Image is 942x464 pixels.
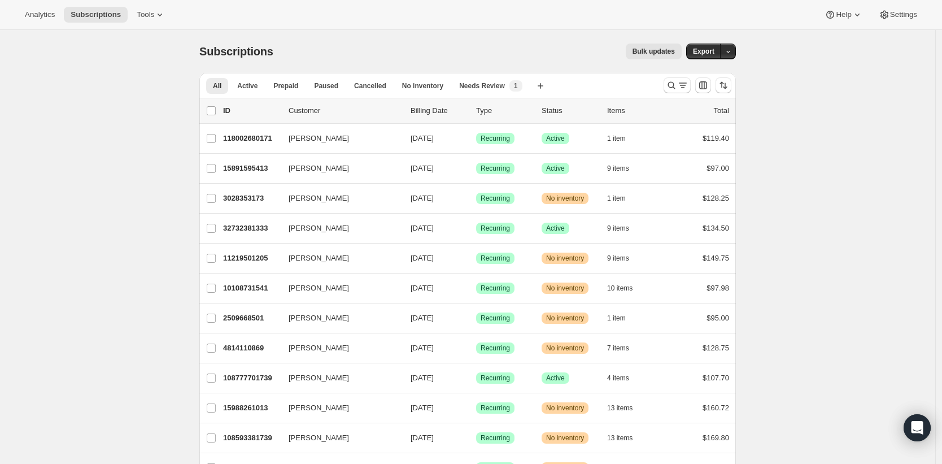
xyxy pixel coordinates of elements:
div: Items [607,105,664,116]
span: [PERSON_NAME] [289,223,349,234]
span: $97.98 [706,284,729,292]
span: [PERSON_NAME] [289,163,349,174]
span: 1 item [607,134,626,143]
div: 15891595413[PERSON_NAME][DATE]SuccessRecurringSuccessActive9 items$97.00 [223,161,729,176]
button: Search and filter results [664,77,691,93]
button: 1 item [607,190,638,206]
div: 108593381739[PERSON_NAME][DATE]SuccessRecurringWarningNo inventory13 items$169.80 [223,430,729,446]
span: Needs Review [459,81,505,90]
button: Create new view [531,78,549,94]
button: Subscriptions [64,7,128,23]
span: $160.72 [703,404,729,412]
span: Recurring [481,284,510,293]
span: Settings [890,10,917,19]
span: No inventory [546,404,584,413]
span: No inventory [546,284,584,293]
span: No inventory [546,344,584,353]
button: Export [686,44,721,59]
span: Recurring [481,344,510,353]
button: [PERSON_NAME] [282,399,395,417]
span: [DATE] [411,314,434,322]
button: [PERSON_NAME] [282,129,395,148]
span: Tools [137,10,154,19]
span: Subscriptions [71,10,121,19]
span: 13 items [607,404,633,413]
span: $149.75 [703,254,729,262]
span: Recurring [481,134,510,143]
p: 2509668501 [223,313,280,324]
span: Paused [314,81,338,90]
button: [PERSON_NAME] [282,249,395,267]
button: Settings [872,7,924,23]
span: 10 items [607,284,633,293]
button: 4 items [607,370,642,386]
p: Customer [289,105,402,116]
button: 1 item [607,310,638,326]
div: 15988261013[PERSON_NAME][DATE]SuccessRecurringWarningNo inventory13 items$160.72 [223,400,729,416]
button: [PERSON_NAME] [282,339,395,357]
div: Open Intercom Messenger [904,414,931,441]
p: Billing Date [411,105,467,116]
div: 108777701739[PERSON_NAME][DATE]SuccessRecurringSuccessActive4 items$107.70 [223,370,729,386]
p: 15988261013 [223,402,280,414]
span: Prepaid [273,81,298,90]
div: 118002680171[PERSON_NAME][DATE]SuccessRecurringSuccessActive1 item$119.40 [223,131,729,146]
span: 4 items [607,374,629,383]
span: [PERSON_NAME] [289,193,349,204]
button: Sort the results [716,77,731,93]
span: [DATE] [411,134,434,142]
span: 9 items [607,224,629,233]
button: [PERSON_NAME] [282,159,395,177]
button: 10 items [607,280,645,296]
span: Recurring [481,433,510,443]
button: [PERSON_NAME] [282,219,395,237]
button: Bulk updates [626,44,682,59]
button: 13 items [607,430,645,446]
button: [PERSON_NAME] [282,369,395,387]
button: 7 items [607,340,642,356]
div: IDCustomerBilling DateTypeStatusItemsTotal [223,105,729,116]
button: Analytics [18,7,62,23]
p: 11219501205 [223,253,280,264]
span: $119.40 [703,134,729,142]
span: $95.00 [706,314,729,322]
span: Recurring [481,314,510,323]
span: Recurring [481,164,510,173]
span: Cancelled [354,81,386,90]
span: [PERSON_NAME] [289,283,349,294]
p: 3028353173 [223,193,280,204]
span: [PERSON_NAME] [289,133,349,144]
span: 9 items [607,254,629,263]
span: $169.80 [703,433,729,442]
div: 3028353173[PERSON_NAME][DATE]SuccessRecurringWarningNo inventory1 item$128.25 [223,190,729,206]
span: $128.25 [703,194,729,202]
span: 1 [514,81,518,90]
div: 2509668501[PERSON_NAME][DATE]SuccessRecurringWarningNo inventory1 item$95.00 [223,310,729,326]
span: $107.70 [703,374,729,382]
button: Help [818,7,869,23]
p: Status [542,105,598,116]
p: ID [223,105,280,116]
span: No inventory [402,81,443,90]
button: [PERSON_NAME] [282,309,395,327]
p: 118002680171 [223,133,280,144]
span: 7 items [607,344,629,353]
span: Active [546,374,565,383]
span: Recurring [481,194,510,203]
p: 4814110869 [223,342,280,354]
button: 13 items [607,400,645,416]
span: Bulk updates [633,47,675,56]
span: Subscriptions [199,45,273,58]
span: [PERSON_NAME] [289,432,349,444]
span: [DATE] [411,224,434,232]
span: [DATE] [411,284,434,292]
p: 32732381333 [223,223,280,234]
button: 9 items [607,161,642,176]
div: 4814110869[PERSON_NAME][DATE]SuccessRecurringWarningNo inventory7 items$128.75 [223,340,729,356]
span: 1 item [607,194,626,203]
span: Active [546,224,565,233]
span: [DATE] [411,344,434,352]
span: [PERSON_NAME] [289,372,349,384]
span: [DATE] [411,194,434,202]
div: 10108731541[PERSON_NAME][DATE]SuccessRecurringWarningNo inventory10 items$97.98 [223,280,729,296]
